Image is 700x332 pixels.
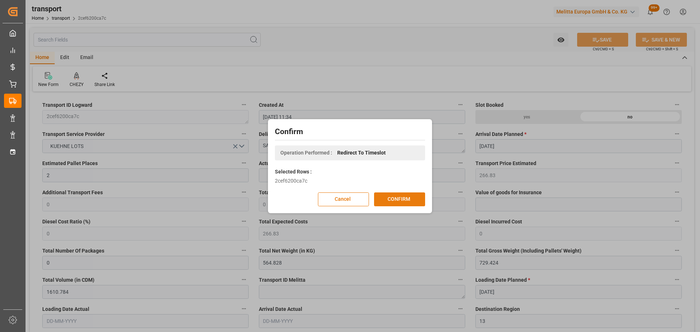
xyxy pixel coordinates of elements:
span: Redirect To Timeslot [337,149,386,157]
button: Cancel [318,192,369,206]
span: Operation Performed : [280,149,332,157]
button: CONFIRM [374,192,425,206]
div: 2cef6200ca7c [275,177,425,185]
label: Selected Rows : [275,168,312,176]
h2: Confirm [275,126,425,138]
